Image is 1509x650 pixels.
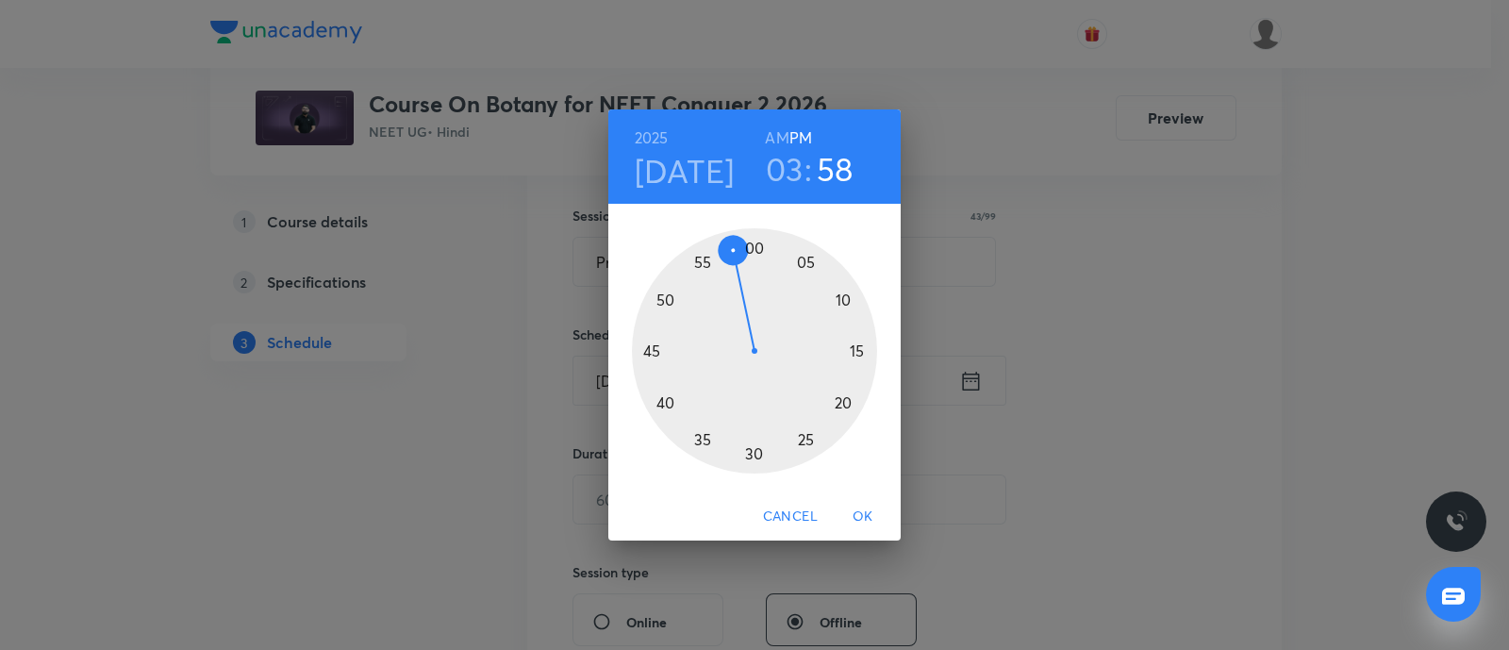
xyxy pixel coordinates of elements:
button: [DATE] [635,151,735,191]
button: PM [789,125,812,151]
button: OK [833,499,893,534]
button: 03 [766,149,804,189]
h3: : [804,149,812,189]
button: AM [765,125,788,151]
button: 58 [817,149,854,189]
span: Cancel [763,505,818,528]
button: Cancel [755,499,825,534]
button: 2025 [635,125,669,151]
span: OK [840,505,886,528]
